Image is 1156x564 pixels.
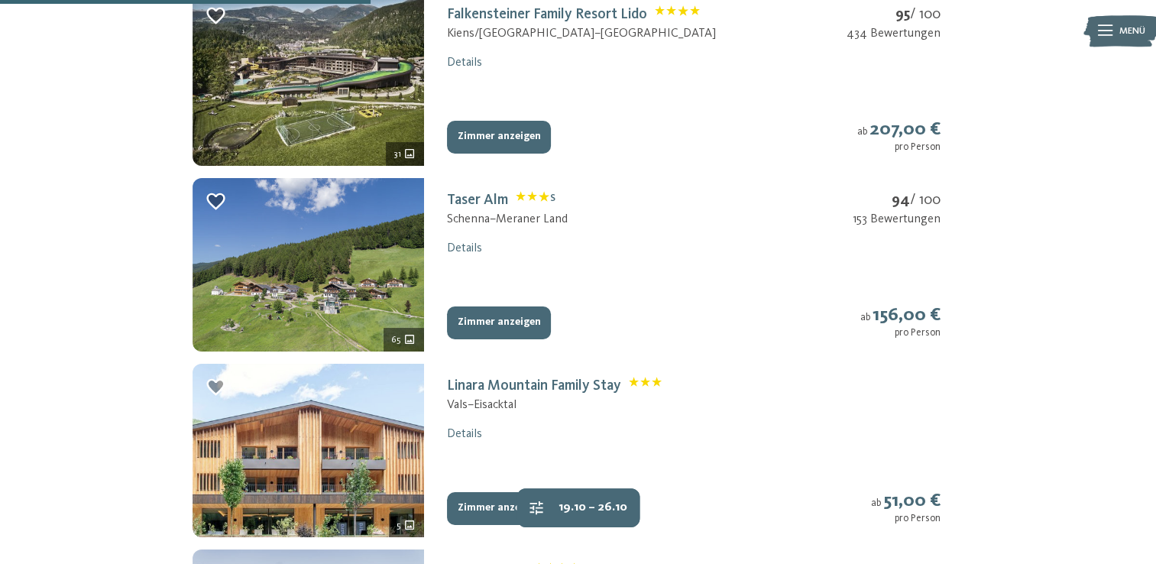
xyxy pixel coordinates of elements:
div: pro Person [860,327,941,339]
div: ab [871,490,941,525]
div: pro Person [857,141,941,154]
svg: 65 weitere Bilder [403,333,416,346]
span: 65 [391,333,401,347]
div: Schenna – Meraner Land [447,211,568,228]
a: Falkensteiner Family Resort LidoKlassifizierung: 4 Sterne [447,7,700,22]
strong: 94 [892,193,910,208]
div: 434 Bewertungen [847,25,941,42]
span: 31 [393,147,401,161]
a: Taser AlmKlassifizierung: 3 Sterne S [447,193,555,208]
span: S [550,193,555,203]
button: 19.10 – 26.10 [516,488,640,527]
svg: 31 weitere Bilder [403,147,416,160]
span: Klassifizierung: 4 Sterne [655,5,700,24]
span: Klassifizierung: 3 Sterne [629,377,662,396]
div: 5 weitere Bilder [389,514,424,537]
div: / 100 [847,5,941,25]
img: mss_renderimg.php [193,364,424,537]
a: Details [447,242,482,254]
strong: 95 [895,7,910,22]
span: Klassifizierung: 3 Sterne S [516,191,555,210]
div: Zu Favoriten hinzufügen [205,376,227,398]
div: 31 weitere Bilder [386,142,424,166]
img: Taseralm [193,178,424,352]
div: 153 Bewertungen [853,211,941,228]
button: Zimmer anzeigen [447,121,551,154]
div: Zu Favoriten hinzufügen [205,190,227,212]
strong: 51,00 € [883,491,941,511]
div: Vals – Eisacktal [447,397,662,413]
span: 5 [397,519,401,533]
svg: 5 weitere Bilder [403,519,416,532]
button: Zimmer anzeigen [447,306,551,340]
a: Details [447,57,482,69]
div: / 100 [853,190,941,211]
div: 65 weitere Bilder [384,328,424,352]
div: Kiens/[GEOGRAPHIC_DATA] – [GEOGRAPHIC_DATA] [447,25,716,42]
button: Zimmer anzeigen [447,492,551,526]
a: Details [447,428,482,440]
div: ab [857,118,941,154]
strong: 207,00 € [869,120,941,139]
div: ab [860,304,941,339]
div: Zu Favoriten hinzufügen [205,5,227,27]
strong: 156,00 € [873,306,941,325]
div: pro Person [871,513,941,525]
a: Linara Mountain Family StayKlassifizierung: 3 Sterne [447,378,662,394]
